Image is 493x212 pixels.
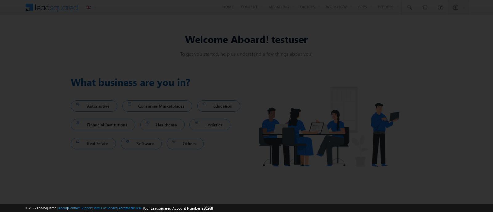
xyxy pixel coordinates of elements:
[58,206,67,210] a: About
[93,206,117,210] a: Terms of Service
[204,206,213,210] span: 35268
[143,206,213,210] span: Your Leadsquared Account Number is
[25,205,213,211] span: © 2025 LeadSquared | | | | |
[68,206,92,210] a: Contact Support
[118,206,142,210] a: Acceptable Use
